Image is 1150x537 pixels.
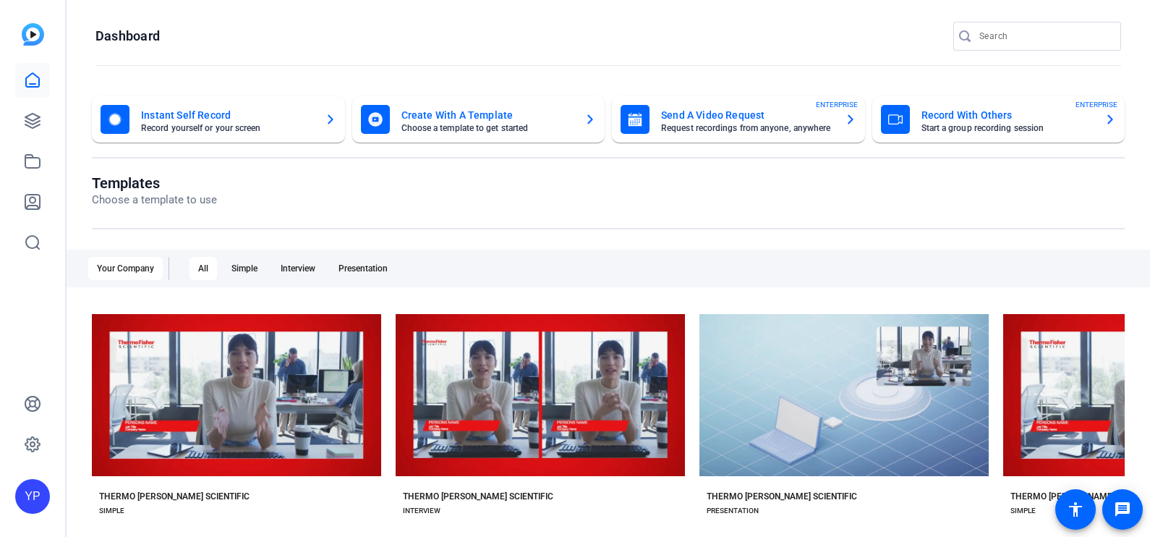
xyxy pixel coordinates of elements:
div: PRESENTATION [707,505,759,517]
span: ENTERPRISE [816,99,858,110]
mat-card-subtitle: Start a group recording session [921,124,1094,132]
div: Presentation [330,257,396,280]
p: Choose a template to use [92,192,217,208]
mat-card-title: Record With Others [921,106,1094,124]
div: THERMO [PERSON_NAME] SCIENTIFIC [403,491,553,502]
div: SIMPLE [99,505,124,517]
mat-card-title: Instant Self Record [141,106,313,124]
mat-card-subtitle: Request recordings from anyone, anywhere [661,124,833,132]
mat-card-subtitle: Choose a template to get started [401,124,574,132]
mat-icon: accessibility [1067,501,1084,518]
mat-icon: message [1114,501,1131,518]
div: INTERVIEW [403,505,440,517]
mat-card-title: Create With A Template [401,106,574,124]
div: THERMO [PERSON_NAME] SCIENTIFIC [99,491,250,502]
div: Simple [223,257,266,280]
img: blue-gradient.svg [22,23,44,46]
div: Interview [272,257,324,280]
div: THERMO [PERSON_NAME] SCIENTIFIC [707,491,857,502]
button: Instant Self RecordRecord yourself or your screen [92,96,345,143]
div: All [189,257,217,280]
h1: Dashboard [95,28,160,45]
div: YP [15,479,50,514]
button: Record With OthersStart a group recording sessionENTERPRISE [872,96,1125,143]
mat-card-title: Send A Video Request [661,106,833,124]
div: SIMPLE [1010,505,1036,517]
button: Create With A TemplateChoose a template to get started [352,96,605,143]
div: Your Company [88,257,163,280]
h1: Templates [92,174,217,192]
mat-card-subtitle: Record yourself or your screen [141,124,313,132]
button: Send A Video RequestRequest recordings from anyone, anywhereENTERPRISE [612,96,865,143]
span: ENTERPRISE [1076,99,1117,110]
input: Search [979,28,1109,45]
